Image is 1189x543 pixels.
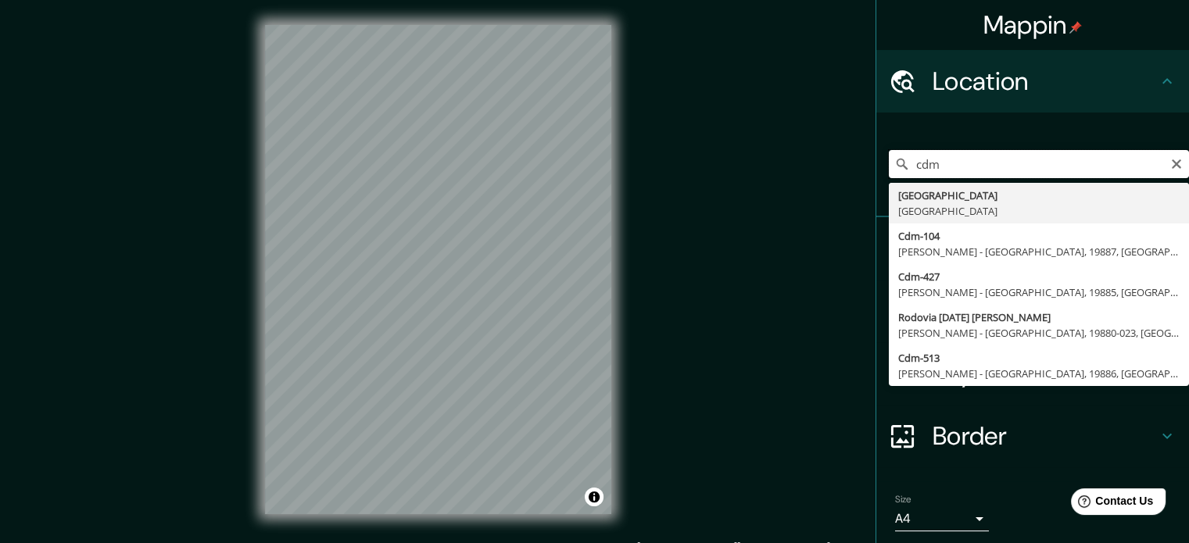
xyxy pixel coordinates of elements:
[898,228,1180,244] div: Cdm-104
[898,309,1180,325] div: Rodovia [DATE] [PERSON_NAME]
[933,420,1158,452] h4: Border
[889,150,1189,178] input: Pick your city or area
[983,9,1083,41] h4: Mappin
[895,493,911,506] label: Size
[898,284,1180,300] div: [PERSON_NAME] - [GEOGRAPHIC_DATA], 19885, [GEOGRAPHIC_DATA]
[585,488,603,506] button: Toggle attribution
[265,25,611,514] canvas: Map
[898,188,1180,203] div: [GEOGRAPHIC_DATA]
[1069,21,1082,34] img: pin-icon.png
[898,366,1180,381] div: [PERSON_NAME] - [GEOGRAPHIC_DATA], 19886, [GEOGRAPHIC_DATA]
[1050,482,1172,526] iframe: Help widget launcher
[898,325,1180,341] div: [PERSON_NAME] - [GEOGRAPHIC_DATA], 19880-023, [GEOGRAPHIC_DATA]
[876,50,1189,113] div: Location
[876,405,1189,467] div: Border
[898,350,1180,366] div: Cdm-513
[898,244,1180,259] div: [PERSON_NAME] - [GEOGRAPHIC_DATA], 19887, [GEOGRAPHIC_DATA]
[898,269,1180,284] div: Cdm-427
[1170,155,1183,170] button: Clear
[933,358,1158,389] h4: Layout
[933,66,1158,97] h4: Location
[876,342,1189,405] div: Layout
[895,506,989,531] div: A4
[876,280,1189,342] div: Style
[898,203,1180,219] div: [GEOGRAPHIC_DATA]
[876,217,1189,280] div: Pins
